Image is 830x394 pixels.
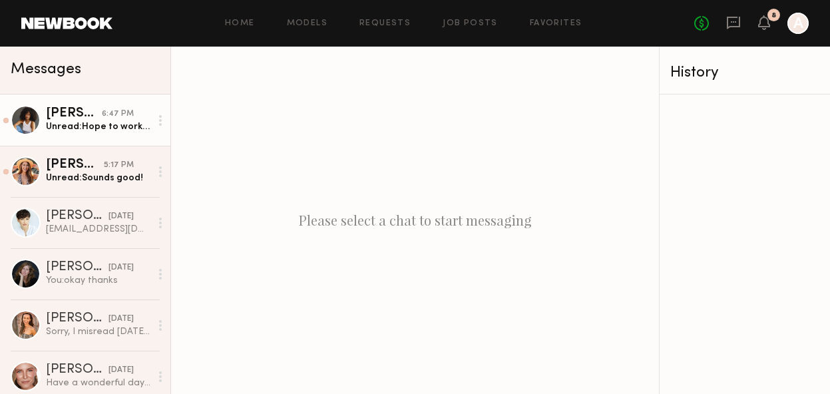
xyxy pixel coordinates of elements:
div: Unread: Hope to work with you soon! :) [46,120,150,133]
div: Unread: Sounds good! [46,172,150,184]
a: A [787,13,809,34]
div: 6:47 PM [102,108,134,120]
div: [PERSON_NAME] [46,210,108,223]
div: [DATE] [108,210,134,223]
div: Have a wonderful day! :) [46,377,150,389]
a: Requests [359,19,411,28]
span: Messages [11,62,81,77]
div: [DATE] [108,364,134,377]
a: Job Posts [443,19,498,28]
div: [PERSON_NAME] [46,158,104,172]
div: [PERSON_NAME] [46,107,102,120]
div: 8 [771,12,776,19]
div: [PERSON_NAME] [46,363,108,377]
a: Home [225,19,255,28]
div: You: okay thanks [46,274,150,287]
a: Models [287,19,327,28]
div: [PERSON_NAME] [46,261,108,274]
div: [DATE] [108,313,134,325]
div: Please select a chat to start messaging [171,47,659,394]
div: Sorry, I misread [DATE] for [DATE]. Never mind, I confirmed 😊. Thank you. [46,325,150,338]
div: [PERSON_NAME] [46,312,108,325]
div: History [670,65,819,81]
div: [EMAIL_ADDRESS][DOMAIN_NAME] [46,223,150,236]
a: Favorites [530,19,582,28]
div: [DATE] [108,262,134,274]
div: 5:17 PM [104,159,134,172]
